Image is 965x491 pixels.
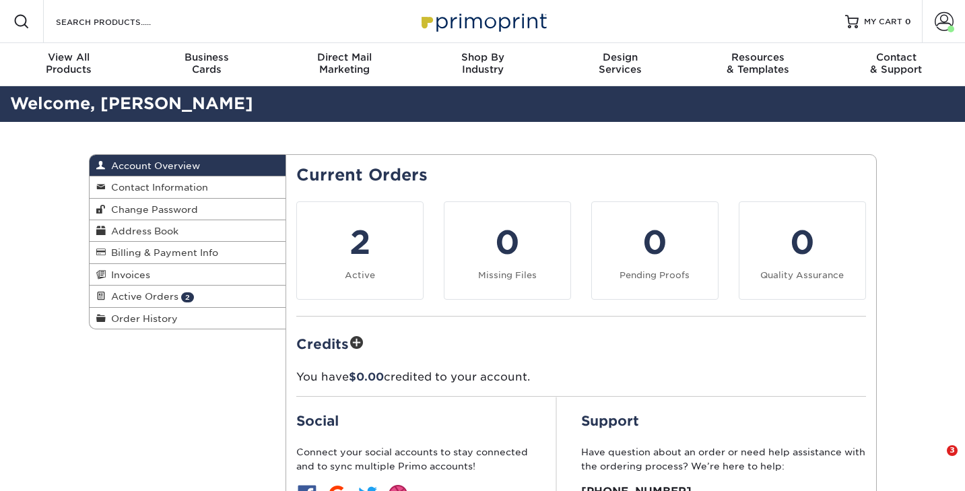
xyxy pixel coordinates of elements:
span: Shop By [413,51,552,63]
div: 2 [305,218,415,267]
span: Change Password [106,204,198,215]
span: Billing & Payment Info [106,247,218,258]
div: Cards [138,51,276,75]
small: Active [345,270,375,280]
a: 2 Active [296,201,424,300]
a: 0 Missing Files [444,201,571,300]
span: Contact Information [106,182,208,193]
div: & Templates [690,51,828,75]
div: 0 [600,218,710,267]
iframe: Intercom live chat [919,445,952,478]
a: BusinessCards [138,43,276,86]
span: Active Orders [106,291,178,302]
a: Billing & Payment Info [90,242,286,263]
span: Invoices [106,269,150,280]
a: Order History [90,308,286,329]
a: 0 Quality Assurance [739,201,866,300]
span: Account Overview [106,160,200,171]
p: You have credited to your account. [296,369,866,385]
div: Services [552,51,690,75]
h2: Credits [296,333,866,354]
a: Active Orders 2 [90,286,286,307]
h2: Support [581,413,866,429]
div: & Support [827,51,965,75]
span: $0.00 [349,370,384,383]
span: 3 [947,445,958,456]
div: Industry [413,51,552,75]
a: Contact& Support [827,43,965,86]
span: MY CART [864,16,902,28]
a: Address Book [90,220,286,242]
p: Have question about an order or need help assistance with the ordering process? We’re here to help: [581,445,866,473]
a: Contact Information [90,176,286,198]
small: Pending Proofs [620,270,690,280]
a: Direct MailMarketing [275,43,413,86]
div: 0 [453,218,562,267]
span: Business [138,51,276,63]
a: DesignServices [552,43,690,86]
span: Resources [690,51,828,63]
a: Account Overview [90,155,286,176]
a: Change Password [90,199,286,220]
span: 2 [181,292,194,302]
div: 0 [747,218,857,267]
span: Order History [106,313,178,324]
img: Primoprint [415,7,550,36]
div: Marketing [275,51,413,75]
a: Resources& Templates [690,43,828,86]
span: 0 [905,17,911,26]
h2: Social [296,413,532,429]
a: 0 Pending Proofs [591,201,719,300]
span: Address Book [106,226,178,236]
h2: Current Orders [296,166,866,185]
small: Missing Files [478,270,537,280]
input: SEARCH PRODUCTS..... [55,13,186,30]
span: Contact [827,51,965,63]
a: Shop ByIndustry [413,43,552,86]
p: Connect your social accounts to stay connected and to sync multiple Primo accounts! [296,445,532,473]
span: Design [552,51,690,63]
span: Direct Mail [275,51,413,63]
a: Invoices [90,264,286,286]
small: Quality Assurance [760,270,844,280]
